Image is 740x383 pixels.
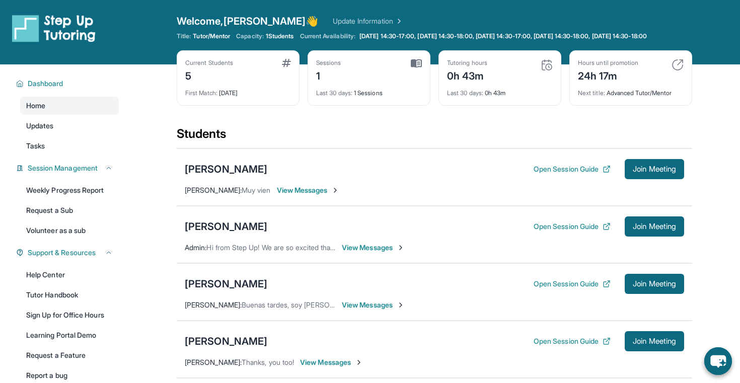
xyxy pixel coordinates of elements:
[193,32,230,40] span: Tutor/Mentor
[20,201,119,219] a: Request a Sub
[185,358,242,366] span: [PERSON_NAME] :
[633,338,676,344] span: Join Meeting
[704,347,732,375] button: chat-button
[177,14,319,28] span: Welcome, [PERSON_NAME] 👋
[28,163,98,173] span: Session Management
[24,79,113,89] button: Dashboard
[578,89,605,97] span: Next title :
[12,14,96,42] img: logo
[185,89,217,97] span: First Match :
[236,32,264,40] span: Capacity:
[633,166,676,172] span: Join Meeting
[316,89,352,97] span: Last 30 days :
[300,357,363,367] span: View Messages
[20,326,119,344] a: Learning Portal Demo
[633,223,676,229] span: Join Meeting
[185,243,206,252] span: Admin :
[185,83,291,97] div: [DATE]
[242,358,294,366] span: Thanks, you too!
[20,137,119,155] a: Tasks
[534,336,611,346] button: Open Session Guide
[242,186,271,194] span: Muy vien
[28,79,63,89] span: Dashboard
[534,221,611,232] button: Open Session Guide
[26,101,45,111] span: Home
[185,300,242,309] span: [PERSON_NAME] :
[20,266,119,284] a: Help Center
[393,16,403,26] img: Chevron Right
[20,97,119,115] a: Home
[316,59,341,67] div: Sessions
[24,163,113,173] button: Session Management
[672,59,684,71] img: card
[177,126,692,148] div: Students
[185,186,242,194] span: [PERSON_NAME] :
[185,334,267,348] div: [PERSON_NAME]
[411,59,422,68] img: card
[357,32,649,40] a: [DATE] 14:30-17:00, [DATE] 14:30-18:00, [DATE] 14:30-17:00, [DATE] 14:30-18:00, [DATE] 14:30-18:00
[20,306,119,324] a: Sign Up for Office Hours
[300,32,355,40] span: Current Availability:
[177,32,191,40] span: Title:
[185,162,267,176] div: [PERSON_NAME]
[277,185,340,195] span: View Messages
[541,59,553,71] img: card
[24,248,113,258] button: Support & Resources
[578,83,684,97] div: Advanced Tutor/Mentor
[26,121,54,131] span: Updates
[534,164,611,174] button: Open Session Guide
[397,301,405,309] img: Chevron-Right
[578,67,638,83] div: 24h 17m
[397,244,405,252] img: Chevron-Right
[333,16,403,26] a: Update Information
[28,248,96,258] span: Support & Resources
[633,281,676,287] span: Join Meeting
[359,32,647,40] span: [DATE] 14:30-17:00, [DATE] 14:30-18:00, [DATE] 14:30-17:00, [DATE] 14:30-18:00, [DATE] 14:30-18:00
[185,219,267,234] div: [PERSON_NAME]
[625,159,684,179] button: Join Meeting
[534,279,611,289] button: Open Session Guide
[20,181,119,199] a: Weekly Progress Report
[447,89,483,97] span: Last 30 days :
[26,141,45,151] span: Tasks
[447,83,553,97] div: 0h 43m
[316,83,422,97] div: 1 Sessions
[282,59,291,67] img: card
[20,346,119,364] a: Request a Feature
[20,221,119,240] a: Volunteer as a sub
[185,59,233,67] div: Current Students
[578,59,638,67] div: Hours until promotion
[20,286,119,304] a: Tutor Handbook
[625,331,684,351] button: Join Meeting
[185,277,267,291] div: [PERSON_NAME]
[447,67,487,83] div: 0h 43m
[20,117,119,135] a: Updates
[266,32,294,40] span: 1 Students
[355,358,363,366] img: Chevron-Right
[316,67,341,83] div: 1
[625,274,684,294] button: Join Meeting
[447,59,487,67] div: Tutoring hours
[185,67,233,83] div: 5
[342,243,405,253] span: View Messages
[342,300,405,310] span: View Messages
[625,216,684,237] button: Join Meeting
[331,186,339,194] img: Chevron-Right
